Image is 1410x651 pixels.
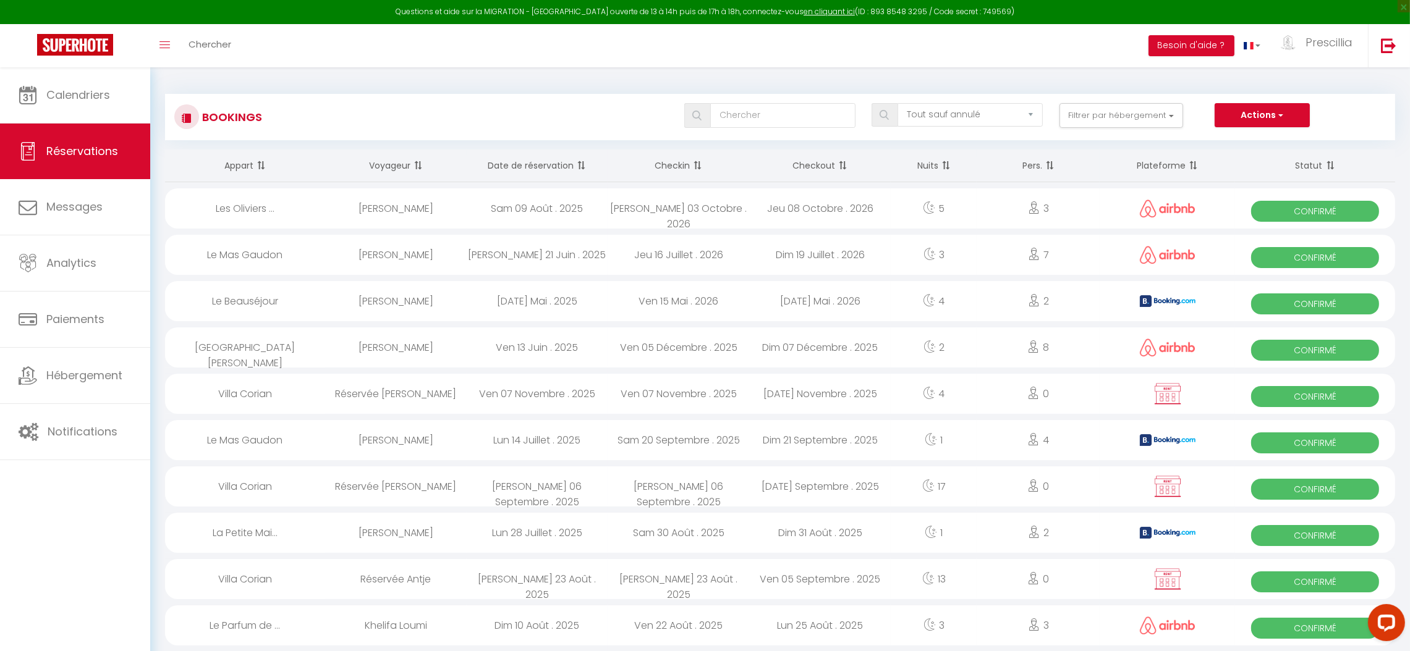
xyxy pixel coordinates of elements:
[199,103,262,131] h3: Bookings
[1149,35,1234,56] button: Besoin d'aide ?
[46,311,104,327] span: Paiements
[46,199,103,214] span: Messages
[165,149,325,182] th: Sort by rentals
[467,149,608,182] th: Sort by booking date
[325,149,467,182] th: Sort by guest
[46,143,118,159] span: Réservations
[1235,149,1395,182] th: Sort by status
[710,103,856,128] input: Chercher
[1100,149,1235,182] th: Sort by channel
[608,149,749,182] th: Sort by checkin
[749,149,891,182] th: Sort by checkout
[1060,103,1183,128] button: Filtrer par hébergement
[891,149,977,182] th: Sort by nights
[1306,35,1353,50] span: Prescillia
[804,6,855,17] a: en cliquant ici
[977,149,1100,182] th: Sort by people
[1215,103,1310,128] button: Actions
[179,24,240,67] a: Chercher
[1358,599,1410,651] iframe: LiveChat chat widget
[46,87,110,103] span: Calendriers
[48,424,117,439] span: Notifications
[46,255,96,271] span: Analytics
[46,367,122,383] span: Hébergement
[1270,24,1368,67] a: ... Prescillia
[189,38,231,51] span: Chercher
[37,34,113,56] img: Super Booking
[1279,35,1297,50] img: ...
[1381,38,1396,53] img: logout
